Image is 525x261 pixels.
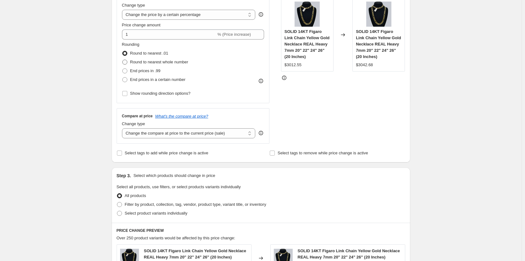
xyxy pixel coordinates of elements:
span: Over 250 product variants would be affected by this price change: [117,236,235,240]
span: SOLID 14KT Figaro Link Chain Yellow Gold Necklace REAL Heavy 7mm 20" 22" 24" 26" (20 Inches) [298,248,400,259]
span: SOLID 14KT Figaro Link Chain Yellow Gold Necklace REAL Heavy 7mm 20" 22" 24" 26" (20 Inches) [144,248,246,259]
span: Select product variants individually [125,211,187,216]
p: Select which products should change in price [133,173,215,179]
span: SOLID 14KT Figaro Link Chain Yellow Gold Necklace REAL Heavy 7mm 20" 22" 24" 26" (20 Inches) [285,29,330,59]
span: All products [125,193,146,198]
img: 57_80x.jpg [295,2,320,27]
span: SOLID 14KT Figaro Link Chain Yellow Gold Necklace REAL Heavy 7mm 20" 22" 24" 26" (20 Inches) [356,29,401,59]
span: Select tags to add while price change is active [125,151,208,155]
div: help [258,130,264,136]
span: Price change amount [122,23,161,27]
div: $3042.68 [356,62,373,68]
span: End prices in .99 [130,68,161,73]
img: 57_80x.jpg [366,2,391,27]
span: Round to nearest whole number [130,60,188,64]
span: Show rounding direction options? [130,91,191,96]
div: help [258,11,264,18]
span: Change type [122,121,145,126]
button: What's the compare at price? [155,114,208,119]
div: $3012.55 [285,62,301,68]
span: Select all products, use filters, or select products variants individually [117,184,241,189]
span: Select tags to remove while price change is active [278,151,368,155]
span: Round to nearest .01 [130,51,168,56]
span: End prices in a certain number [130,77,185,82]
input: -15 [122,29,216,40]
span: Filter by product, collection, tag, vendor, product type, variant title, or inventory [125,202,266,207]
h3: Compare at price [122,114,153,119]
span: % (Price increase) [218,32,251,37]
h2: Step 3. [117,173,131,179]
span: Rounding [122,42,140,47]
span: Change type [122,3,145,8]
h6: PRICE CHANGE PREVIEW [117,228,405,233]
